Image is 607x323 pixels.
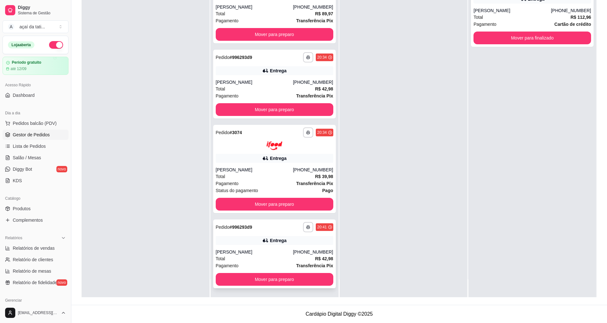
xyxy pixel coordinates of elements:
article: até 12/09 [11,66,26,71]
a: Salão / Mesas [3,153,69,163]
strong: Transferência Pix [296,263,333,268]
div: açaí da tati ... [19,24,45,30]
button: Pedidos balcão (PDV) [3,118,69,128]
span: Pagamento [473,21,496,28]
span: Relatório de clientes [13,256,53,263]
div: Acesso Rápido [3,80,69,90]
button: [EMAIL_ADDRESS][DOMAIN_NAME] [3,305,69,320]
div: [PHONE_NUMBER] [293,167,333,173]
span: Total [473,14,483,21]
a: Relatórios de vendas [3,243,69,253]
strong: Transferência Pix [296,181,333,186]
div: [PERSON_NAME] [216,79,293,85]
span: Lista de Pedidos [13,143,46,149]
div: [PERSON_NAME] [473,7,551,14]
span: A [8,24,14,30]
strong: # 996293d9 [229,225,252,230]
span: Produtos [13,205,31,212]
button: Mover para preparo [216,28,333,41]
div: 20:34 [317,55,327,60]
strong: Transferência Pix [296,93,333,98]
div: [PERSON_NAME] [216,167,293,173]
span: Diggy [18,5,66,11]
div: Entrega [270,237,286,244]
span: Diggy Bot [13,166,32,172]
span: Pedido [216,55,230,60]
span: Sistema de Gestão [18,11,66,16]
strong: R$ 42,98 [315,256,333,261]
strong: # 3074 [229,130,242,135]
strong: Transferência Pix [296,18,333,23]
div: [PHONE_NUMBER] [293,79,333,85]
div: [PERSON_NAME] [216,249,293,255]
strong: R$ 42,98 [315,86,333,91]
div: 20:34 [317,130,327,135]
div: Entrega [270,68,286,74]
a: KDS [3,176,69,186]
strong: Cartão de crédito [554,22,591,27]
a: Dashboard [3,90,69,100]
span: Total [216,255,225,262]
span: Relatório de fidelidade [13,279,57,286]
footer: Cardápio Digital Diggy © 2025 [71,305,607,323]
span: Relatórios [5,235,22,240]
div: 20:41 [317,225,327,230]
span: Pagamento [216,262,239,269]
div: Dia a dia [3,108,69,118]
button: Alterar Status [49,41,63,49]
span: Relatórios de vendas [13,245,55,251]
div: [PHONE_NUMBER] [551,7,591,14]
span: Complementos [13,217,43,223]
button: Mover para finalizado [473,32,591,44]
button: Mover para preparo [216,273,333,286]
strong: R$ 112,96 [570,15,591,20]
a: Diggy Botnovo [3,164,69,174]
span: [EMAIL_ADDRESS][DOMAIN_NAME] [18,310,58,315]
article: Período gratuito [12,60,41,65]
span: Total [216,10,225,17]
a: Relatório de clientes [3,255,69,265]
span: Pagamento [216,92,239,99]
button: Select a team [3,20,69,33]
span: Salão / Mesas [13,154,41,161]
a: Gestor de Pedidos [3,130,69,140]
span: Pagamento [216,17,239,24]
div: [PHONE_NUMBER] [293,249,333,255]
span: Dashboard [13,92,35,98]
a: Complementos [3,215,69,225]
a: Relatório de fidelidadenovo [3,277,69,288]
span: Total [216,85,225,92]
a: Período gratuitoaté 12/09 [3,57,69,75]
div: Catálogo [3,193,69,204]
span: Relatório de mesas [13,268,51,274]
div: [PERSON_NAME] [216,4,293,10]
a: Produtos [3,204,69,214]
a: DiggySistema de Gestão [3,3,69,18]
strong: # 996293d9 [229,55,252,60]
span: Status do pagamento [216,187,258,194]
img: ifood [266,141,282,150]
strong: R$ 39,98 [315,174,333,179]
a: Lista de Pedidos [3,141,69,151]
span: Pedido [216,225,230,230]
span: Gestor de Pedidos [13,132,50,138]
span: Pedidos balcão (PDV) [13,120,57,126]
button: Mover para preparo [216,198,333,211]
div: [PHONE_NUMBER] [293,4,333,10]
div: Loja aberta [8,41,34,48]
span: KDS [13,177,22,184]
span: Pagamento [216,180,239,187]
strong: Pago [322,188,333,193]
button: Mover para preparo [216,103,333,116]
a: Relatório de mesas [3,266,69,276]
span: Pedido [216,130,230,135]
strong: R$ 89,97 [315,11,333,16]
div: Gerenciar [3,295,69,305]
div: Entrega [270,155,286,161]
span: Total [216,173,225,180]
